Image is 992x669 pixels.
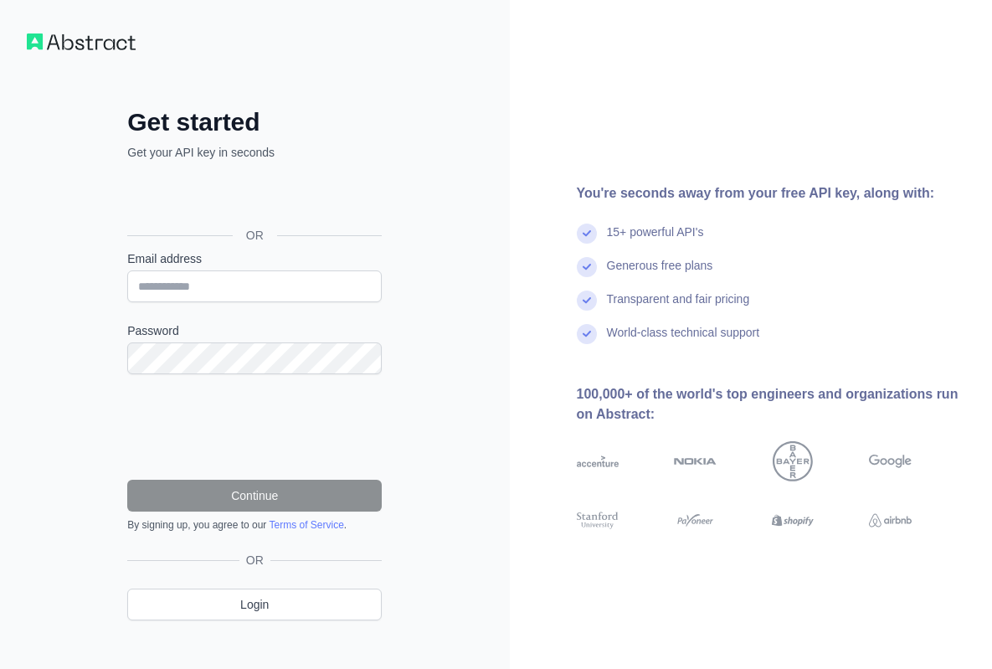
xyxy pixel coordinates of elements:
img: bayer [773,441,813,481]
iframe: Sign in with Google Button [119,179,387,216]
label: Password [127,322,382,339]
img: check mark [577,291,597,311]
img: payoneer [674,510,717,531]
img: stanford university [577,510,619,531]
div: Transparent and fair pricing [607,291,750,324]
img: accenture [577,441,619,481]
h2: Get started [127,107,382,137]
img: airbnb [869,510,912,531]
a: Terms of Service [269,519,343,531]
div: 15+ powerful API's [607,224,704,257]
div: World-class technical support [607,324,760,358]
div: By signing up, you agree to our . [127,518,382,532]
div: You're seconds away from your free API key, along with: [577,183,966,203]
label: Email address [127,250,382,267]
span: OR [239,552,270,569]
a: Login [127,589,382,620]
button: Continue [127,480,382,512]
p: Get your API key in seconds [127,144,382,161]
div: Generous free plans [607,257,713,291]
span: OR [233,227,277,244]
img: Workflow [27,33,136,50]
img: shopify [772,510,815,531]
img: nokia [674,441,717,481]
img: check mark [577,224,597,244]
img: check mark [577,257,597,277]
iframe: reCAPTCHA [127,394,382,460]
div: 100,000+ of the world's top engineers and organizations run on Abstract: [577,384,966,425]
img: google [869,441,912,481]
img: check mark [577,324,597,344]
